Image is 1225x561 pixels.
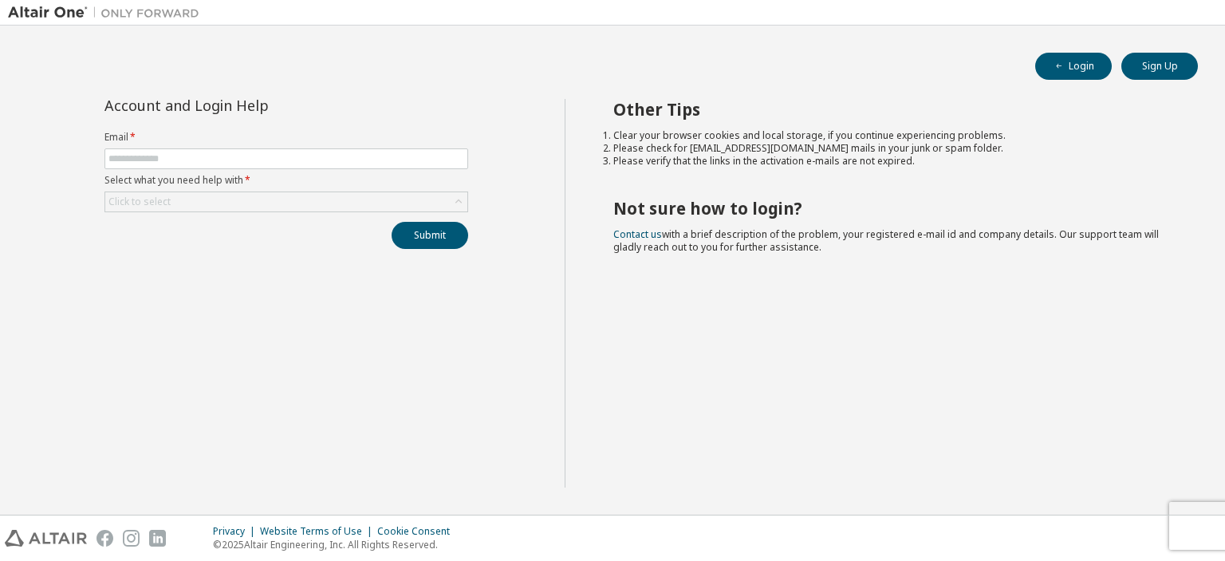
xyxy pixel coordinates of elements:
img: facebook.svg [97,530,113,547]
img: Altair One [8,5,207,21]
div: Click to select [108,196,171,208]
a: Contact us [613,227,662,241]
img: instagram.svg [123,530,140,547]
h2: Other Tips [613,99,1170,120]
img: linkedin.svg [149,530,166,547]
h2: Not sure how to login? [613,198,1170,219]
div: Website Terms of Use [260,525,377,538]
div: Account and Login Help [104,99,396,112]
div: Click to select [105,192,467,211]
button: Sign Up [1121,53,1198,80]
img: altair_logo.svg [5,530,87,547]
label: Select what you need help with [104,174,468,187]
span: with a brief description of the problem, your registered e-mail id and company details. Our suppo... [613,227,1159,254]
li: Clear your browser cookies and local storage, if you continue experiencing problems. [613,129,1170,142]
li: Please check for [EMAIL_ADDRESS][DOMAIN_NAME] mails in your junk or spam folder. [613,142,1170,155]
p: © 2025 Altair Engineering, Inc. All Rights Reserved. [213,538,459,551]
li: Please verify that the links in the activation e-mails are not expired. [613,155,1170,168]
button: Login [1035,53,1112,80]
div: Cookie Consent [377,525,459,538]
button: Submit [392,222,468,249]
div: Privacy [213,525,260,538]
label: Email [104,131,468,144]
